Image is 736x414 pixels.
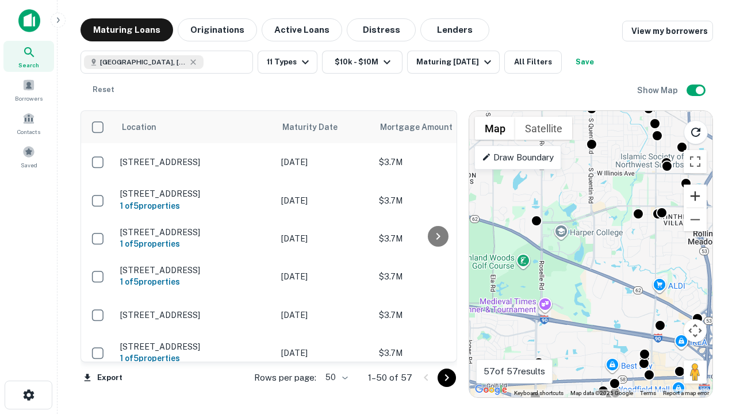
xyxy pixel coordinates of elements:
a: Search [3,41,54,72]
p: $3.7M [379,270,494,283]
button: Zoom in [684,185,707,208]
p: $3.7M [379,347,494,359]
button: Show satellite imagery [515,117,572,140]
th: Location [114,111,275,143]
button: Reload search area [684,120,708,144]
span: Borrowers [15,94,43,103]
p: [STREET_ADDRESS] [120,157,270,167]
span: Search [18,60,39,70]
p: [STREET_ADDRESS] [120,310,270,320]
button: Maturing [DATE] [407,51,500,74]
p: [DATE] [281,270,367,283]
button: Active Loans [262,18,342,41]
iframe: Chat Widget [678,322,736,377]
p: [STREET_ADDRESS] [120,227,270,237]
span: [GEOGRAPHIC_DATA], [GEOGRAPHIC_DATA] [100,57,186,67]
p: [DATE] [281,194,367,207]
button: $10k - $10M [322,51,402,74]
button: Export [80,369,125,386]
a: Report a map error [663,390,709,396]
a: Contacts [3,108,54,139]
p: $3.7M [379,156,494,168]
button: Originations [178,18,257,41]
p: [DATE] [281,232,367,245]
th: Mortgage Amount [373,111,500,143]
h6: 1 of 5 properties [120,352,270,365]
p: [STREET_ADDRESS] [120,265,270,275]
p: $3.7M [379,232,494,245]
button: Go to next page [438,369,456,387]
p: [STREET_ADDRESS] [120,342,270,352]
img: Google [472,382,510,397]
p: [STREET_ADDRESS] [120,189,270,199]
a: View my borrowers [622,21,713,41]
button: Distress [347,18,416,41]
p: Draw Boundary [482,151,554,164]
span: Maturity Date [282,120,352,134]
span: Saved [21,160,37,170]
a: Borrowers [3,74,54,105]
button: Save your search to get updates of matches that match your search criteria. [566,51,603,74]
p: $3.7M [379,194,494,207]
a: Saved [3,141,54,172]
button: Show street map [475,117,515,140]
a: Terms (opens in new tab) [640,390,656,396]
a: Open this area in Google Maps (opens a new window) [472,382,510,397]
p: [DATE] [281,156,367,168]
button: All Filters [504,51,562,74]
th: Maturity Date [275,111,373,143]
span: Contacts [17,127,40,136]
p: 57 of 57 results [484,365,545,378]
span: Location [121,120,156,134]
div: Maturing [DATE] [416,55,494,69]
span: Mortgage Amount [380,120,467,134]
p: [DATE] [281,347,367,359]
h6: Show Map [637,84,680,97]
button: Lenders [420,18,489,41]
p: 1–50 of 57 [368,371,412,385]
img: capitalize-icon.png [18,9,40,32]
p: Rows per page: [254,371,316,385]
button: Keyboard shortcuts [514,389,563,397]
button: Zoom out [684,208,707,231]
p: [DATE] [281,309,367,321]
div: 0 0 [469,111,712,397]
h6: 1 of 5 properties [120,275,270,288]
h6: 1 of 5 properties [120,200,270,212]
span: Map data ©2025 Google [570,390,633,396]
h6: 1 of 5 properties [120,237,270,250]
button: Map camera controls [684,319,707,342]
button: Reset [85,78,122,101]
button: 11 Types [258,51,317,74]
p: $3.7M [379,309,494,321]
div: 50 [321,369,350,386]
button: Maturing Loans [80,18,173,41]
button: Toggle fullscreen view [684,150,707,173]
